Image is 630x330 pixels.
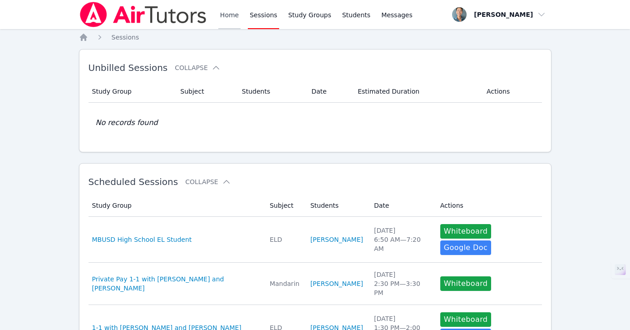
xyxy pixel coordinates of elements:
[112,34,139,41] span: Sessions
[89,103,542,143] td: No records found
[310,235,363,244] a: [PERSON_NAME]
[440,240,491,255] a: Google Doc
[89,217,542,263] tr: MBUSD High School EL StudentELD[PERSON_NAME][DATE]6:50 AM—7:20 AMWhiteboardGoogle Doc
[374,270,429,297] div: [DATE] 2:30 PM — 3:30 PM
[310,279,363,288] a: [PERSON_NAME]
[79,33,551,42] nav: Breadcrumb
[112,33,139,42] a: Sessions
[305,195,369,217] th: Students
[270,279,300,288] div: Mandarin
[175,63,220,72] button: Collapse
[79,2,207,27] img: Air Tutors
[89,80,175,103] th: Study Group
[481,80,541,103] th: Actions
[89,195,265,217] th: Study Group
[89,62,168,73] span: Unbilled Sessions
[185,177,231,186] button: Collapse
[440,224,492,239] button: Whiteboard
[270,235,300,244] div: ELD
[435,195,542,217] th: Actions
[236,80,306,103] th: Students
[440,276,492,291] button: Whiteboard
[92,235,192,244] a: MBUSD High School EL Student
[381,10,413,20] span: Messages
[89,263,542,305] tr: Private Pay 1-1 with [PERSON_NAME] and [PERSON_NAME]Mandarin[PERSON_NAME][DATE]2:30 PM—3:30 PMWhi...
[89,176,178,187] span: Scheduled Sessions
[440,312,492,327] button: Whiteboard
[352,80,481,103] th: Estimated Duration
[264,195,305,217] th: Subject
[369,195,435,217] th: Date
[374,226,429,253] div: [DATE] 6:50 AM — 7:20 AM
[306,80,352,103] th: Date
[175,80,236,103] th: Subject
[92,275,259,293] a: Private Pay 1-1 with [PERSON_NAME] and [PERSON_NAME]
